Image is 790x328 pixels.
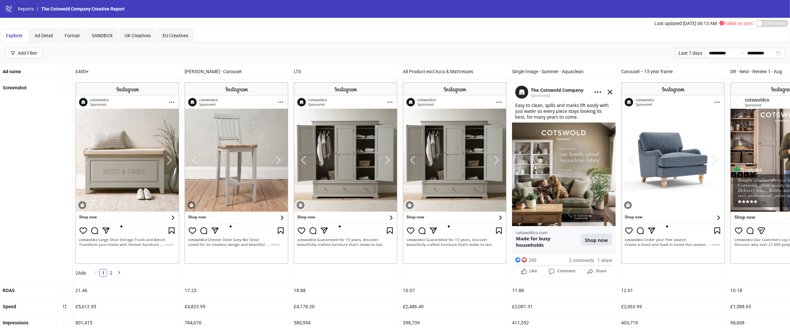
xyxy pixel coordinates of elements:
img: Screenshot 6605006189094 [76,82,179,264]
span: sort-descending [62,304,67,309]
span: The Cotswold Company Creative Report [41,6,125,12]
span: sort-ascending [62,69,67,74]
div: 12.61 [619,283,727,298]
span: EU Creatives [163,33,188,38]
img: Screenshot 6570048930494 [294,82,397,264]
span: sort-ascending [62,85,67,90]
div: £2,081.31 [509,299,618,314]
span: filter [11,51,15,55]
img: Screenshot 6288612998494 [403,82,506,264]
div: £400+ [73,64,182,79]
div: Last 7 days [674,48,705,58]
li: 1 [99,269,107,277]
span: swap-right [739,50,744,56]
div: £4,178.20 [291,299,400,314]
button: Add Filter [5,48,43,58]
span: 2 Ads [76,270,86,276]
div: [PERSON_NAME] - Carousel [182,64,291,79]
li: Next Page [115,269,123,277]
div: £2,486.49 [400,299,509,314]
b: Spend [3,304,16,309]
li: / [37,5,39,13]
div: Single Image - Summer - Aquaclean [509,64,618,79]
span: Ad Detail [35,33,53,38]
div: 10.07 [400,283,509,298]
div: 18.88 [291,283,400,298]
li: Previous Page [91,269,99,277]
img: Screenshot 6561161274694 [185,82,288,264]
div: Add Filter [18,50,37,56]
span: to [739,50,744,56]
a: 1 [100,269,107,277]
div: All Product excl Accs & Mattresses [400,64,509,79]
span: Failed on sync [719,21,753,26]
button: left [91,269,99,277]
div: £2,063.99 [619,299,727,314]
span: sort-ascending [62,288,67,293]
span: right [117,271,121,275]
span: Explorer [6,33,23,38]
span: sort-ascending [62,320,67,325]
img: Screenshot 6721076260694 [512,82,616,277]
span: UK Creatives [125,33,151,38]
div: Carousel – 15 year frame [619,64,727,79]
b: Ad name [3,69,21,74]
div: 21.46 [73,283,182,298]
div: 11.88 [509,283,618,298]
div: 17.23 [182,283,291,298]
img: Screenshot 6595257327094 [621,82,725,264]
b: Screenshot [3,85,27,90]
div: LT0 [291,64,400,79]
div: £4,823.95 [182,299,291,314]
span: Format [65,33,80,38]
span: SANDBOX [92,33,113,38]
a: Reports [16,5,35,13]
b: Impressions [3,320,28,325]
span: left [93,271,97,275]
button: right [115,269,123,277]
div: £5,612.95 [73,299,182,314]
a: 2 [107,269,115,277]
span: Last updated [DATE] 06:13 AM [654,21,717,26]
b: ROAS [3,288,15,293]
span: exclamation-circle [719,21,724,25]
